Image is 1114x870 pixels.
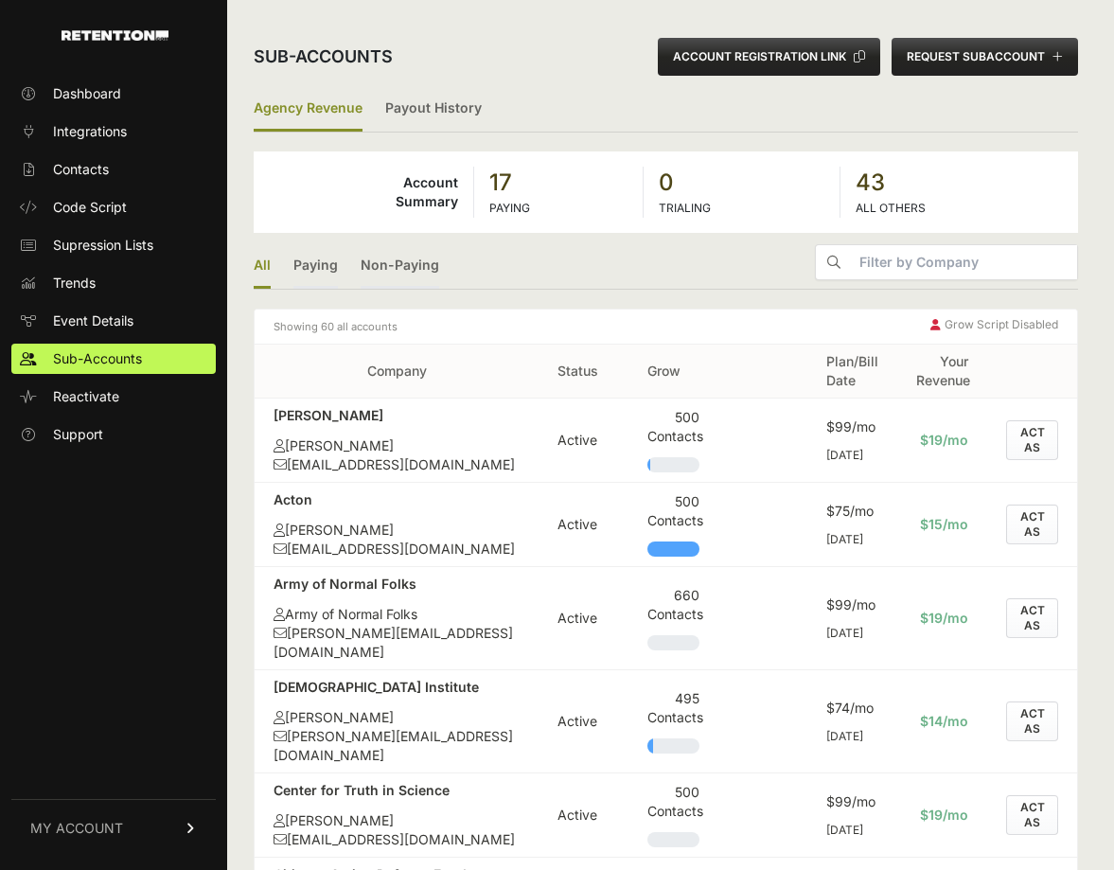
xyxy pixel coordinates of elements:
[274,624,520,662] div: [PERSON_NAME][EMAIL_ADDRESS][DOMAIN_NAME]
[274,490,520,509] div: Acton
[274,455,520,474] div: [EMAIL_ADDRESS][DOMAIN_NAME]
[930,317,1058,336] div: Grow Script Disabled
[826,626,878,641] div: [DATE]
[30,819,123,838] span: MY ACCOUNT
[1006,505,1058,544] button: ACT AS
[53,198,127,217] span: Code Script
[274,830,520,849] div: [EMAIL_ADDRESS][DOMAIN_NAME]
[539,567,628,670] td: Active
[647,689,699,727] div: 495 Contacts
[897,399,987,483] td: $19/mo
[11,116,216,147] a: Integrations
[826,595,878,614] div: $99/mo
[361,244,439,289] a: Non-Paying
[826,823,878,838] div: [DATE]
[53,387,119,406] span: Reactivate
[647,492,699,530] div: 500 Contacts
[856,201,926,215] label: ALL OTHERS
[11,382,216,412] a: Reactivate
[11,268,216,298] a: Trends
[53,274,96,293] span: Trends
[539,773,628,858] td: Active
[254,167,474,218] td: Account Summary
[53,160,109,179] span: Contacts
[11,79,216,109] a: Dashboard
[658,38,880,76] button: ACCOUNT REGISTRATION LINK
[897,345,987,399] th: Your Revenue
[274,317,398,336] small: Showing 60 all accounts
[274,811,520,830] div: [PERSON_NAME]
[274,540,520,559] div: [EMAIL_ADDRESS][DOMAIN_NAME]
[892,38,1078,76] button: REQUEST SUBACCOUNT
[254,87,362,132] label: Agency Revenue
[647,783,699,821] div: 500 Contacts
[659,201,711,215] label: TRIALING
[62,30,168,41] img: Retention.com
[11,799,216,857] a: MY ACCOUNT
[539,345,628,399] th: Status
[1006,701,1058,741] button: ACT AS
[11,230,216,260] a: Supression Lists
[1006,420,1058,460] button: ACT AS
[897,483,987,567] td: $15/mo
[628,345,718,399] th: Grow
[489,201,530,215] label: PAYING
[274,436,520,455] div: [PERSON_NAME]
[53,236,153,255] span: Supression Lists
[659,168,824,198] strong: 0
[11,154,216,185] a: Contacts
[489,168,628,198] strong: 17
[826,502,878,521] div: $75/mo
[826,729,878,744] div: [DATE]
[1006,598,1058,638] button: ACT AS
[539,483,628,567] td: Active
[647,635,699,650] div: Plan Usage: 0%
[274,521,520,540] div: [PERSON_NAME]
[826,448,878,463] div: [DATE]
[852,245,1077,279] input: Filter by Company
[826,417,878,436] div: $99/mo
[274,406,520,425] div: [PERSON_NAME]
[539,399,628,483] td: Active
[11,344,216,374] a: Sub-Accounts
[897,670,987,773] td: $14/mo
[539,670,628,773] td: Active
[897,567,987,670] td: $19/mo
[647,738,699,754] div: Plan Usage: 12%
[11,192,216,222] a: Code Script
[11,419,216,450] a: Support
[647,832,699,847] div: Plan Usage: 0%
[53,349,142,368] span: Sub-Accounts
[274,575,520,594] div: Army of Normal Folks
[647,542,699,557] div: Plan Usage: 274%
[274,708,520,727] div: [PERSON_NAME]
[53,84,121,103] span: Dashboard
[385,87,482,132] a: Payout History
[826,532,878,547] div: [DATE]
[1006,795,1058,835] button: ACT AS
[53,311,133,330] span: Event Details
[293,244,338,289] a: Paying
[11,306,216,336] a: Event Details
[647,408,699,446] div: 500 Contacts
[53,122,127,141] span: Integrations
[807,345,897,399] th: Plan/Bill Date
[255,345,539,399] th: Company
[53,425,103,444] span: Support
[274,727,520,765] div: [PERSON_NAME][EMAIL_ADDRESS][DOMAIN_NAME]
[647,586,699,624] div: 660 Contacts
[647,457,699,472] div: Plan Usage: 5%
[274,605,520,624] div: Army of Normal Folks
[274,678,520,697] div: [DEMOGRAPHIC_DATA] Institute
[826,792,878,811] div: $99/mo
[897,773,987,858] td: $19/mo
[826,699,878,718] div: $74/mo
[274,781,520,800] div: Center for Truth in Science
[856,168,1063,198] strong: 43
[254,44,393,70] h2: Sub-accounts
